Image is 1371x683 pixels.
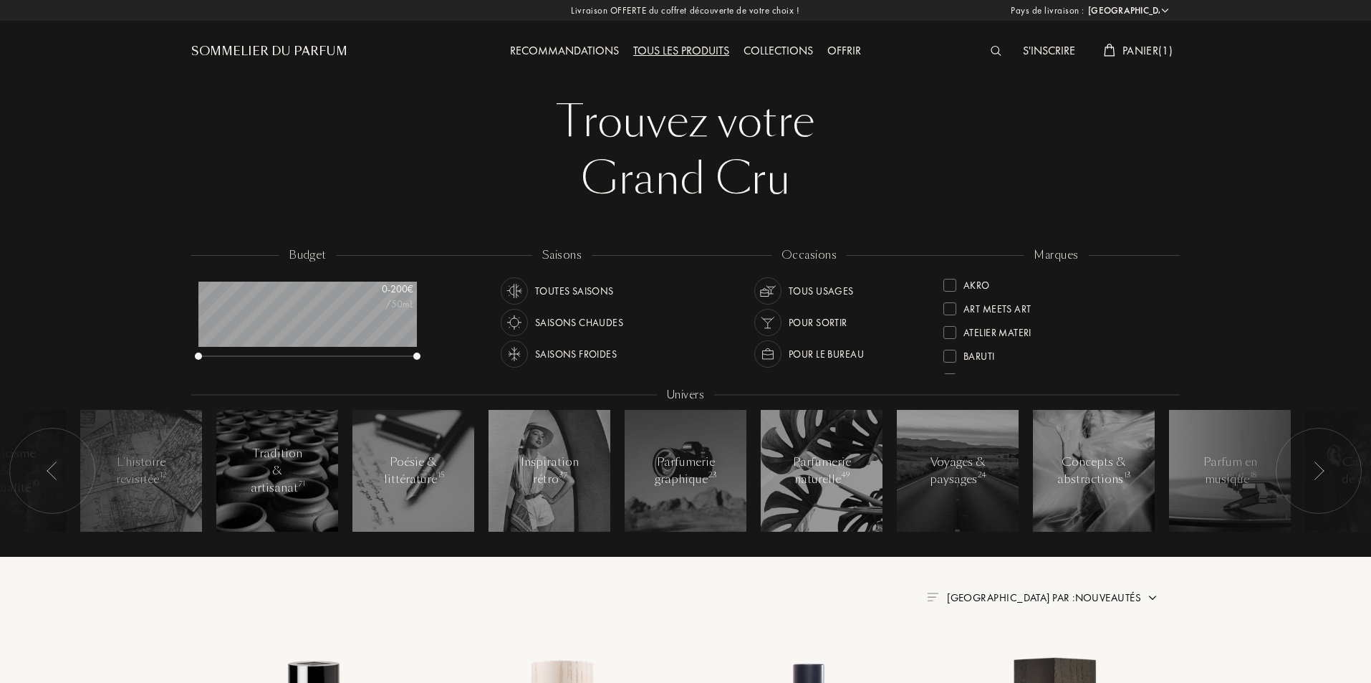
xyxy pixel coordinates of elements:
span: 13 [1124,470,1131,480]
div: Concepts & abstractions [1057,454,1130,488]
div: Univers [657,387,714,403]
div: occasions [771,247,847,264]
div: Baruti [963,344,995,363]
div: Toutes saisons [535,277,614,305]
span: Pays de livraison : [1011,4,1084,18]
img: usage_occasion_work_white.svg [758,344,778,364]
span: 15 [438,470,444,480]
div: Tous usages [789,277,854,305]
div: /50mL [342,297,413,312]
div: Saisons chaudes [535,309,623,336]
div: Recommandations [503,42,626,61]
div: Voyages & paysages [928,454,988,488]
a: Tous les produits [626,43,736,58]
div: 0 - 200 € [342,282,413,297]
span: 71 [299,479,305,489]
img: usage_season_hot_white.svg [504,312,524,333]
div: Collections [736,42,820,61]
div: Akro [963,273,990,292]
div: Tradition & artisanat [247,445,308,497]
img: usage_season_average_white.svg [504,281,524,301]
div: Atelier Materi [963,320,1031,340]
div: Parfumerie graphique [655,454,716,488]
div: saisons [532,247,592,264]
div: S'inscrire [1016,42,1082,61]
span: 49 [842,470,850,480]
div: Binet-Papillon [963,368,1034,387]
div: Tous les produits [626,42,736,61]
span: Panier ( 1 ) [1122,43,1173,58]
div: Art Meets Art [963,297,1031,316]
div: Grand Cru [202,151,1169,208]
div: Saisons froides [535,340,617,368]
span: 24 [978,470,986,480]
div: budget [279,247,337,264]
img: usage_occasion_all_white.svg [758,281,778,301]
div: Inspiration rétro [519,454,580,488]
img: filter_by.png [927,593,938,601]
div: Poésie & littérature [383,454,444,488]
img: arrow.png [1147,592,1158,603]
a: Offrir [820,43,868,58]
div: Offrir [820,42,868,61]
img: arr_left.svg [1313,462,1324,480]
span: [GEOGRAPHIC_DATA] par : Nouveautés [947,591,1141,605]
div: Pour sortir [789,309,847,336]
div: marques [1024,247,1088,264]
img: usage_season_cold_white.svg [504,344,524,364]
span: 37 [559,470,567,480]
a: S'inscrire [1016,43,1082,58]
img: usage_occasion_party_white.svg [758,312,778,333]
img: search_icn_white.svg [991,46,1001,56]
a: Recommandations [503,43,626,58]
div: Trouvez votre [202,93,1169,151]
a: Sommelier du Parfum [191,43,347,60]
img: cart_white.svg [1104,44,1115,57]
div: Parfumerie naturelle [792,454,852,488]
div: Pour le bureau [789,340,864,368]
a: Collections [736,43,820,58]
img: arr_left.svg [47,462,58,480]
span: 23 [708,470,717,480]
